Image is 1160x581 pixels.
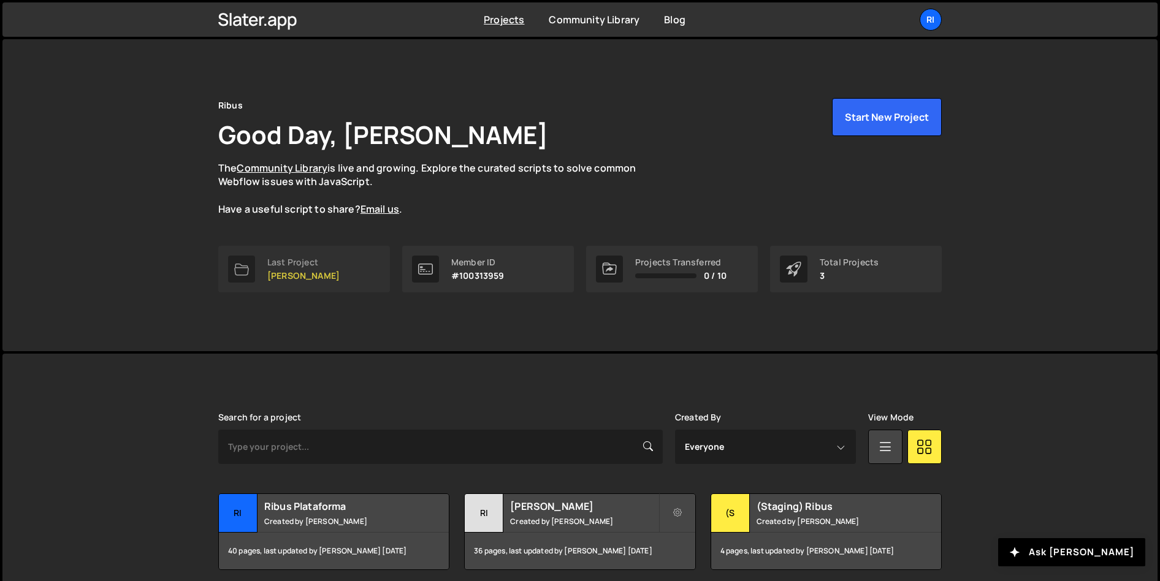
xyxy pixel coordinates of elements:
[820,257,879,267] div: Total Projects
[218,412,301,422] label: Search for a project
[635,257,727,267] div: Projects Transferred
[218,430,663,464] input: Type your project...
[675,412,722,422] label: Created By
[219,533,449,569] div: 40 pages, last updated by [PERSON_NAME] [DATE]
[998,538,1145,566] button: Ask [PERSON_NAME]
[711,494,750,533] div: (S
[757,516,904,526] small: Created by [PERSON_NAME]
[218,246,390,292] a: Last Project [PERSON_NAME]
[451,271,505,281] p: #100313959
[219,494,258,533] div: Ri
[920,9,942,31] a: Ri
[757,499,904,513] h2: (Staging) Ribus
[465,494,503,533] div: Ri
[218,493,449,570] a: Ri Ribus Plataforma Created by [PERSON_NAME] 40 pages, last updated by [PERSON_NAME] [DATE]
[510,499,658,513] h2: [PERSON_NAME]
[664,13,685,26] a: Blog
[218,118,548,151] h1: Good Day, [PERSON_NAME]
[820,271,879,281] p: 3
[510,516,658,526] small: Created by [PERSON_NAME]
[484,13,524,26] a: Projects
[218,161,660,216] p: The is live and growing. Explore the curated scripts to solve common Webflow issues with JavaScri...
[704,271,727,281] span: 0 / 10
[267,271,340,281] p: [PERSON_NAME]
[451,257,505,267] div: Member ID
[465,533,695,569] div: 36 pages, last updated by [PERSON_NAME] [DATE]
[711,533,941,569] div: 4 pages, last updated by [PERSON_NAME] [DATE]
[868,412,914,422] label: View Mode
[218,98,243,113] div: Ribus
[832,98,942,136] button: Start New Project
[237,161,327,175] a: Community Library
[264,516,412,526] small: Created by [PERSON_NAME]
[464,493,695,570] a: Ri [PERSON_NAME] Created by [PERSON_NAME] 36 pages, last updated by [PERSON_NAME] [DATE]
[264,499,412,513] h2: Ribus Plataforma
[711,493,942,570] a: (S (Staging) Ribus Created by [PERSON_NAME] 4 pages, last updated by [PERSON_NAME] [DATE]
[267,257,340,267] div: Last Project
[549,13,639,26] a: Community Library
[361,202,399,216] a: Email us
